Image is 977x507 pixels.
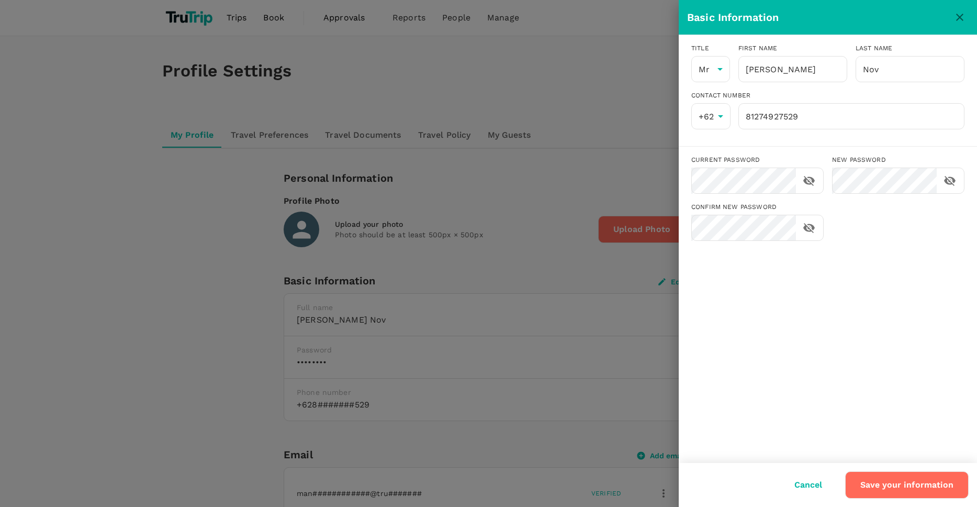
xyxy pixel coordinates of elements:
div: Confirm new password [691,202,824,213]
button: close [951,8,969,26]
div: Title [691,43,730,54]
div: Basic Information [687,9,951,26]
div: Contact Number [691,91,964,101]
button: toggle password visibility [941,172,959,190]
div: Mr [691,56,730,82]
div: +62 [691,103,731,129]
span: +62 [699,112,714,122]
div: Current password [691,155,824,166]
div: First name [738,43,847,54]
button: Save your information [845,471,969,499]
div: Last name [856,43,964,54]
button: Cancel [780,472,837,498]
div: New password [832,155,964,166]
button: toggle password visibility [800,172,818,190]
button: toggle password visibility [800,219,818,237]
